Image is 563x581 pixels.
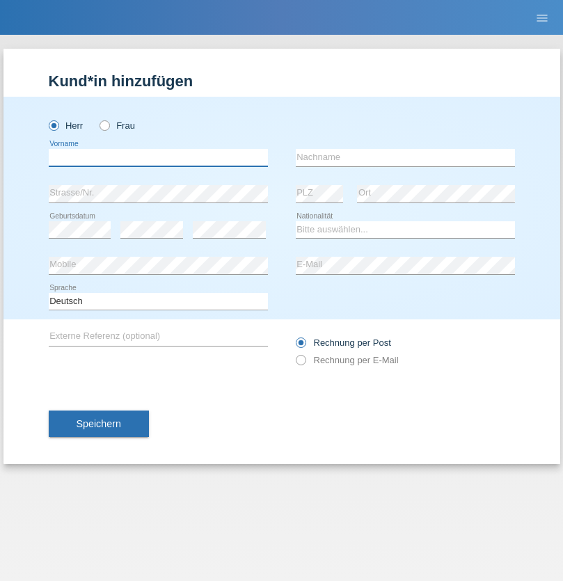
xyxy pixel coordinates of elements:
input: Herr [49,120,58,129]
h1: Kund*in hinzufügen [49,72,515,90]
input: Rechnung per Post [296,337,305,355]
input: Frau [100,120,109,129]
label: Rechnung per E-Mail [296,355,399,365]
label: Rechnung per Post [296,337,391,348]
button: Speichern [49,411,149,437]
label: Frau [100,120,135,131]
span: Speichern [77,418,121,429]
input: Rechnung per E-Mail [296,355,305,372]
i: menu [535,11,549,25]
a: menu [528,13,556,22]
label: Herr [49,120,84,131]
